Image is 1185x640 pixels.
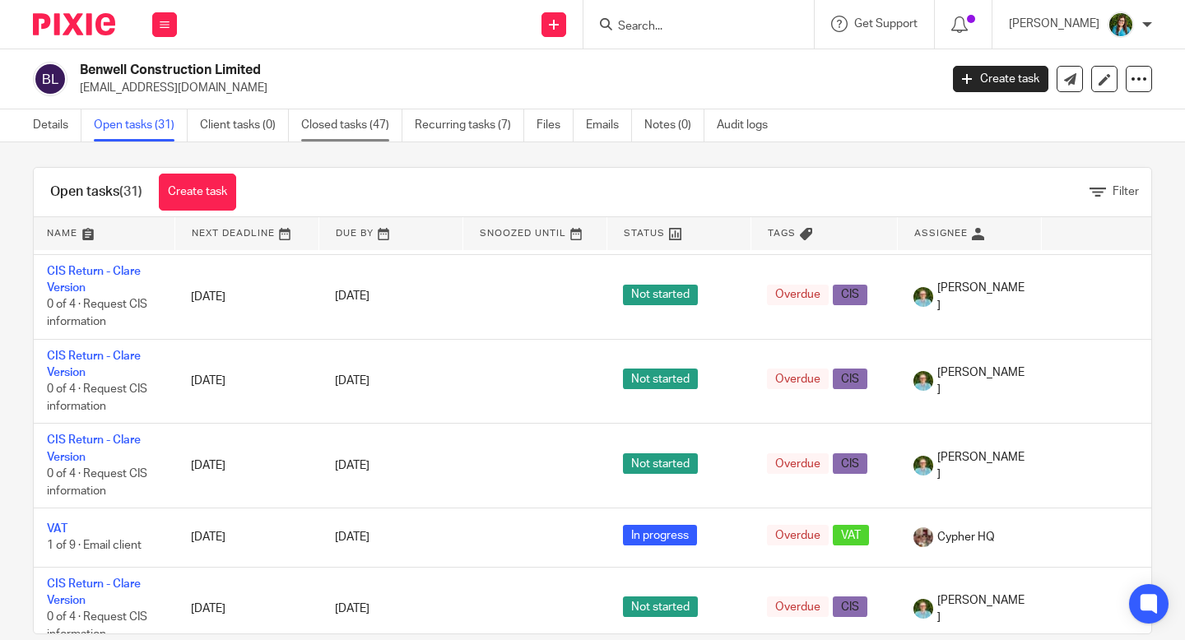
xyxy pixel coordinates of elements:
span: 0 of 4 · Request CIS information [47,611,147,640]
img: svg%3E [33,62,67,96]
span: Overdue [767,596,829,617]
span: Not started [623,453,698,474]
span: Snoozed Until [480,229,566,238]
a: Recurring tasks (7) [415,109,524,141]
a: VAT [47,523,67,535]
span: Overdue [767,369,829,389]
td: [DATE] [174,339,318,424]
img: A9EA1D9F-5CC4-4D49-85F1-B1749FAF3577.jpeg [913,527,933,547]
span: Not started [623,369,698,389]
a: Files [537,109,574,141]
span: Overdue [767,525,829,545]
span: [DATE] [335,531,369,543]
td: [DATE] [174,254,318,339]
img: U9kDOIcY.jpeg [913,287,933,307]
span: Cypher HQ [937,529,995,545]
span: Overdue [767,285,829,305]
span: [PERSON_NAME] [937,449,1025,483]
a: Notes (0) [644,109,704,141]
span: [PERSON_NAME] [937,592,1025,626]
span: CIS [833,369,867,389]
span: In progress [623,525,697,545]
img: U9kDOIcY.jpeg [913,456,933,475]
h2: Benwell Construction Limited [80,62,759,79]
span: CIS [833,596,867,617]
img: U9kDOIcY.jpeg [913,371,933,391]
span: Overdue [767,453,829,474]
span: Status [624,229,665,238]
span: Tags [768,229,796,238]
a: CIS Return - Clare Version [47,266,141,294]
a: Client tasks (0) [200,109,289,141]
a: Emails [586,109,632,141]
span: CIS [833,285,867,305]
span: [DATE] [335,291,369,303]
a: CIS Return - Clare Version [47,350,141,378]
a: CIS Return - Clare Version [47,434,141,462]
td: [DATE] [174,424,318,508]
td: [DATE] [174,508,318,567]
span: (31) [119,185,142,198]
a: Create task [953,66,1048,92]
input: Search [616,20,764,35]
span: Filter [1113,186,1139,197]
h1: Open tasks [50,183,142,201]
span: 0 of 4 · Request CIS information [47,383,147,412]
span: [PERSON_NAME] [937,280,1025,313]
span: Not started [623,596,698,617]
span: [PERSON_NAME] [937,364,1025,398]
p: [PERSON_NAME] [1009,16,1099,32]
img: U9kDOIcY.jpeg [913,599,933,619]
a: Details [33,109,81,141]
a: Create task [159,174,236,211]
a: Open tasks (31) [94,109,188,141]
img: Pixie [33,13,115,35]
span: Get Support [854,18,918,30]
a: Closed tasks (47) [301,109,402,141]
img: 6q1_Xd0A.jpeg [1108,12,1134,38]
span: VAT [833,525,869,545]
span: CIS [833,453,867,474]
p: [EMAIL_ADDRESS][DOMAIN_NAME] [80,80,928,96]
span: 0 of 4 · Request CIS information [47,468,147,497]
span: 0 of 4 · Request CIS information [47,299,147,328]
span: [DATE] [335,460,369,471]
span: 1 of 9 · Email client [47,540,142,551]
span: [DATE] [335,375,369,387]
span: Not started [623,285,698,305]
span: [DATE] [335,603,369,614]
a: Audit logs [717,109,780,141]
a: CIS Return - Clare Version [47,578,141,606]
